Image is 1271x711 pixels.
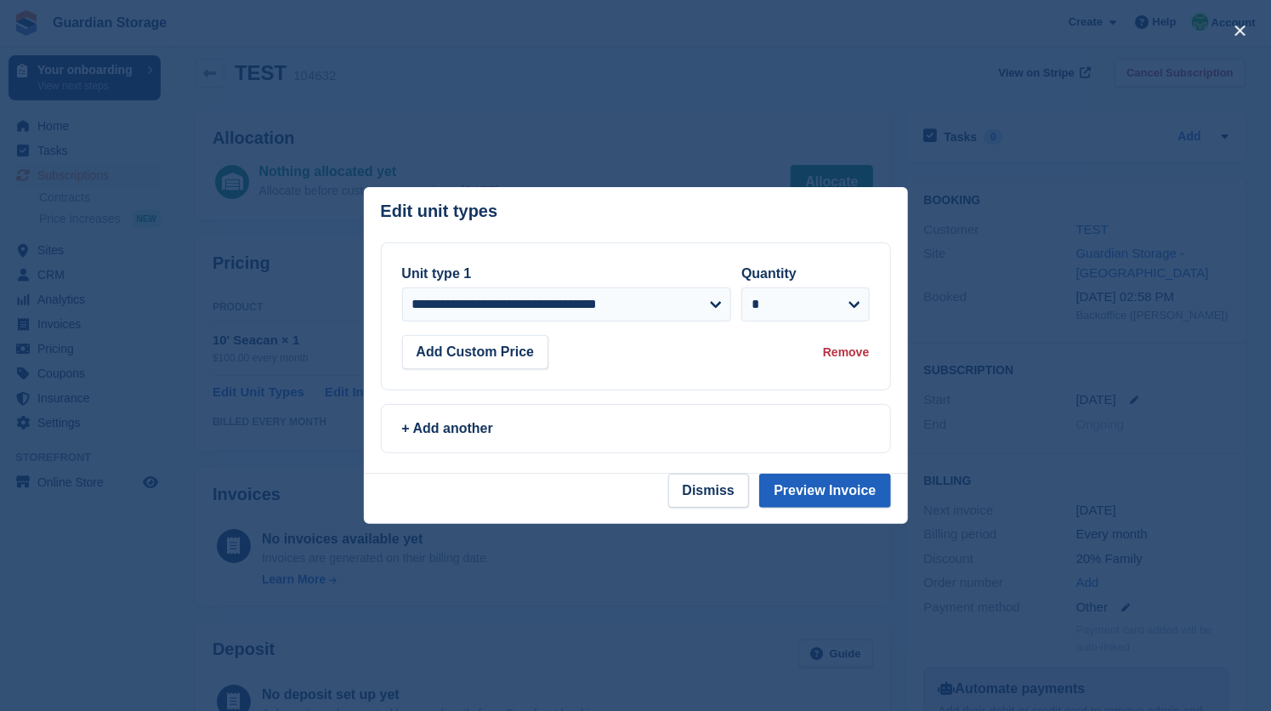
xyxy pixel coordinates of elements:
button: Dismiss [668,474,749,508]
div: Remove [823,344,869,361]
a: + Add another [381,404,891,453]
p: Edit unit types [381,202,498,221]
label: Unit type 1 [402,266,472,281]
label: Quantity [741,266,797,281]
button: close [1227,17,1254,44]
div: + Add another [402,418,870,439]
button: Add Custom Price [402,335,549,369]
button: Preview Invoice [759,474,890,508]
